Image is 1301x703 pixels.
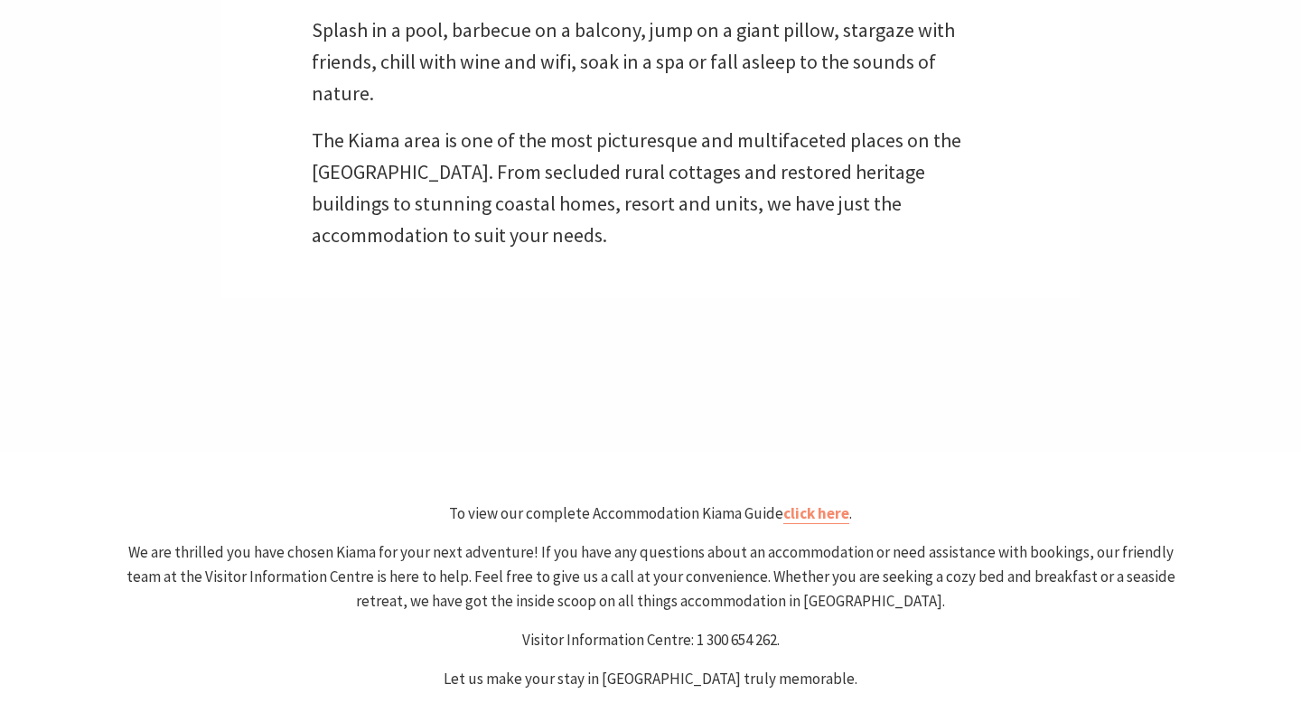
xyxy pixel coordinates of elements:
[783,503,849,524] a: click here
[116,540,1185,614] p: We are thrilled you have chosen Kiama for your next adventure! If you have any questions about an...
[312,14,989,110] p: Splash in a pool, barbecue on a balcony, jump on a giant pillow, stargaze with friends, chill wit...
[312,125,989,252] p: The Kiama area is one of the most picturesque and multifaceted places on the [GEOGRAPHIC_DATA]. F...
[116,501,1185,526] p: To view our complete Accommodation Kiama Guide .
[116,667,1185,691] p: Let us make your stay in [GEOGRAPHIC_DATA] truly memorable.
[116,628,1185,652] p: Visitor Information Centre: 1 300 654 262.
